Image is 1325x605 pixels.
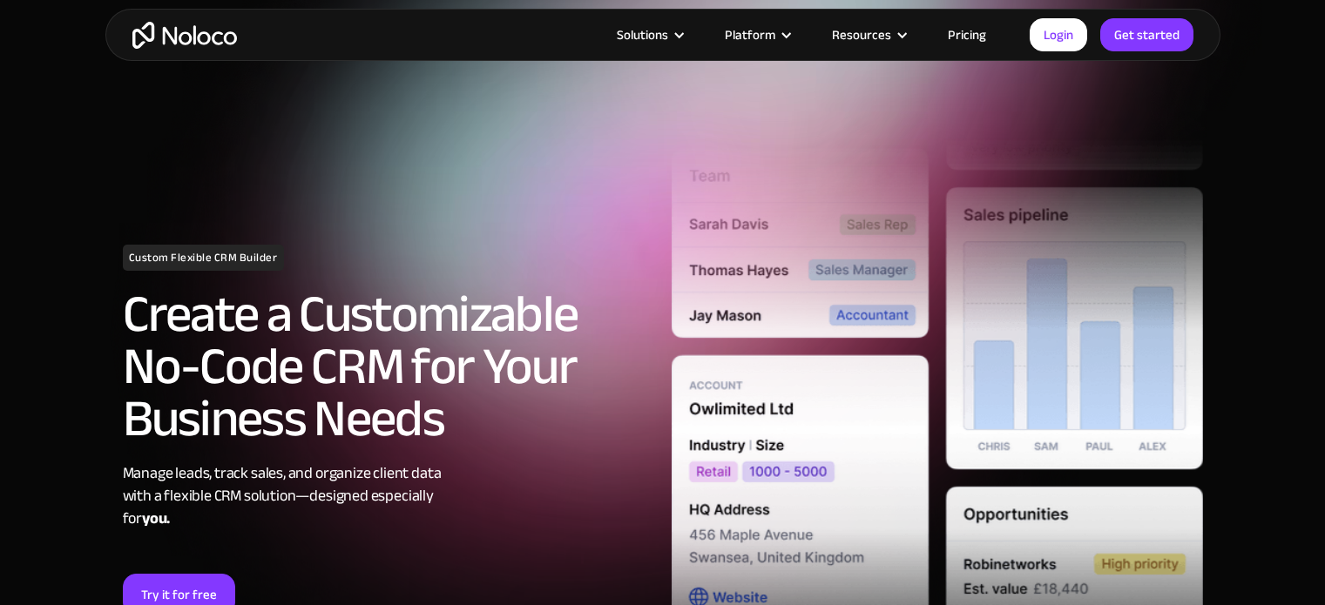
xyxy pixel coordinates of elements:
[142,504,170,533] strong: you.
[595,24,703,46] div: Solutions
[132,22,237,49] a: home
[832,24,891,46] div: Resources
[703,24,810,46] div: Platform
[725,24,775,46] div: Platform
[123,462,654,530] div: Manage leads, track sales, and organize client data with a flexible CRM solution—designed especia...
[810,24,926,46] div: Resources
[1030,18,1087,51] a: Login
[617,24,668,46] div: Solutions
[123,245,284,271] h1: Custom Flexible CRM Builder
[926,24,1008,46] a: Pricing
[123,288,654,445] h2: Create a Customizable No-Code CRM for Your Business Needs
[1100,18,1193,51] a: Get started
